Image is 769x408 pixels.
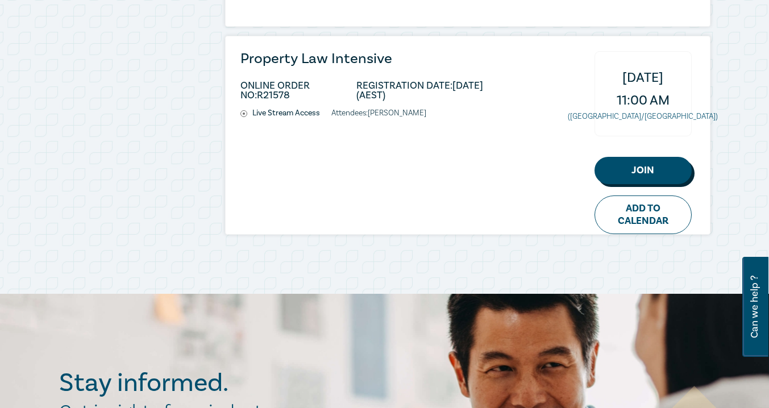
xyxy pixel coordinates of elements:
[240,109,331,118] li: Live Stream Access
[595,195,692,234] a: Add to Calendar
[240,51,505,66] a: Property Law Intensive
[356,81,505,100] li: REGISTRATION DATE: [DATE] (AEST)
[240,81,356,100] li: ONLINE ORDER NO: R21578
[331,109,426,118] li: Attendees: [PERSON_NAME]
[622,66,663,89] span: [DATE]
[568,112,718,121] small: ([GEOGRAPHIC_DATA]/[GEOGRAPHIC_DATA])
[749,264,760,350] span: Can we help ?
[595,157,692,184] a: Join
[59,368,327,398] h2: Stay informed.
[617,89,670,112] span: 11:00 AM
